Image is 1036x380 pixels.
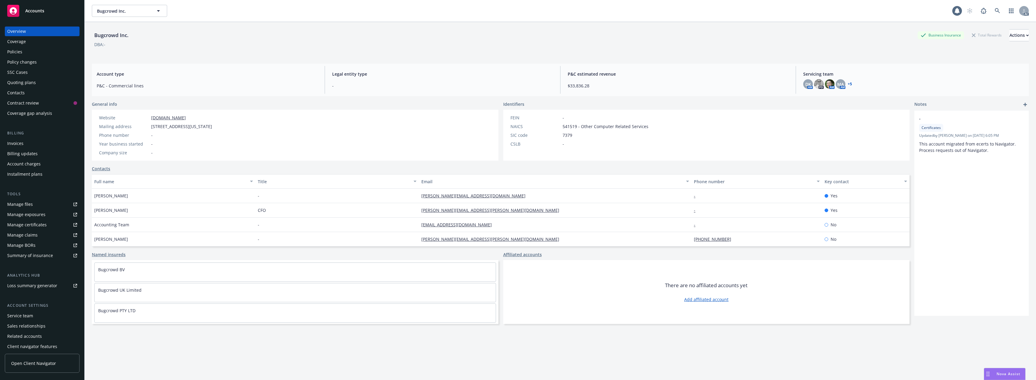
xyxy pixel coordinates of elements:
[419,174,691,189] button: Email
[99,115,149,121] div: Website
[7,331,42,341] div: Related accounts
[825,79,835,89] img: photo
[151,141,153,147] span: -
[919,141,1017,153] span: This account migrated from ecerts to Navigator. Process requests out of Navigator.
[332,83,553,89] span: -
[7,78,36,87] div: Quoting plans
[5,169,80,179] a: Installment plans
[92,5,167,17] button: Bugcrowd Inc.
[503,101,524,107] span: Identifiers
[421,178,682,185] div: Email
[98,287,142,293] a: Bugcrowd UK Limited
[1009,30,1029,41] div: Actions
[421,236,564,242] a: [PERSON_NAME][EMAIL_ADDRESS][PERSON_NAME][DOMAIN_NAME]
[5,108,80,118] a: Coverage gap analysis
[98,267,125,272] a: Bugcrowd BV
[831,193,838,199] span: Yes
[94,236,128,242] span: [PERSON_NAME]
[99,141,149,147] div: Year business started
[5,199,80,209] a: Manage files
[568,83,788,89] span: $33,836.28
[964,5,976,17] a: Start snowing
[92,251,126,258] a: Named insureds
[5,159,80,169] a: Account charges
[5,303,80,309] div: Account settings
[510,123,560,130] div: NAICS
[7,240,36,250] div: Manage BORs
[7,342,57,351] div: Client navigator features
[1005,5,1017,17] a: Switch app
[421,193,530,199] a: [PERSON_NAME][EMAIL_ADDRESS][DOMAIN_NAME]
[5,88,80,98] a: Contacts
[258,207,266,213] span: CFO
[421,222,497,228] a: [EMAIL_ADDRESS][DOMAIN_NAME]
[97,83,317,89] span: P&C - Commercial lines
[5,68,80,77] a: SSC Cases
[94,221,129,228] span: Accounting Team
[7,169,42,179] div: Installment plans
[7,251,53,260] div: Summary of insurance
[691,174,822,189] button: Phone number
[99,149,149,156] div: Company size
[92,31,131,39] div: Bugcrowd Inc.
[7,27,26,36] div: Overview
[5,342,80,351] a: Client navigator features
[99,132,149,138] div: Phone number
[831,221,836,228] span: No
[825,178,900,185] div: Key contact
[151,115,186,121] a: [DOMAIN_NAME]
[7,37,26,46] div: Coverage
[919,115,1008,122] span: -
[5,251,80,260] a: Summary of insurance
[97,8,149,14] span: Bugcrowd Inc.
[563,141,564,147] span: -
[92,165,110,172] a: Contacts
[991,5,1003,17] a: Search
[25,8,44,13] span: Accounts
[5,78,80,87] a: Quoting plans
[7,321,45,331] div: Sales relationships
[5,272,80,278] div: Analytics hub
[151,132,153,138] span: -
[997,371,1020,376] span: Nova Assist
[94,41,105,48] div: DBA: -
[151,123,212,130] span: [STREET_ADDRESS][US_STATE]
[7,98,39,108] div: Contract review
[258,178,410,185] div: Title
[914,111,1029,158] div: -CertificatesUpdatedby [PERSON_NAME] on [DATE] 6:05 PMThis account migrated from ecerts to Naviga...
[7,149,38,159] div: Billing updates
[694,222,700,228] a: -
[7,220,47,230] div: Manage certificates
[805,81,811,87] span: DK
[11,360,56,366] span: Open Client Navigator
[5,311,80,321] a: Service team
[503,251,542,258] a: Affiliated accounts
[92,101,117,107] span: General info
[7,88,25,98] div: Contacts
[978,5,990,17] a: Report a Bug
[665,282,747,289] span: There are no affiliated accounts yet
[7,210,45,219] div: Manage exposures
[984,368,992,380] div: Drag to move
[5,139,80,148] a: Invoices
[7,108,52,118] div: Coverage gap analysis
[258,193,259,199] span: -
[7,159,41,169] div: Account charges
[151,149,153,156] span: -
[5,191,80,197] div: Tools
[99,123,149,130] div: Mailing address
[5,210,80,219] a: Manage exposures
[684,296,729,303] a: Add affiliated account
[510,132,560,138] div: SIC code
[255,174,419,189] button: Title
[837,81,844,87] span: MA
[814,79,824,89] img: photo
[7,230,38,240] div: Manage claims
[92,174,255,189] button: Full name
[94,193,128,199] span: [PERSON_NAME]
[803,71,1024,77] span: Servicing team
[510,141,560,147] div: CSLB
[5,47,80,57] a: Policies
[5,331,80,341] a: Related accounts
